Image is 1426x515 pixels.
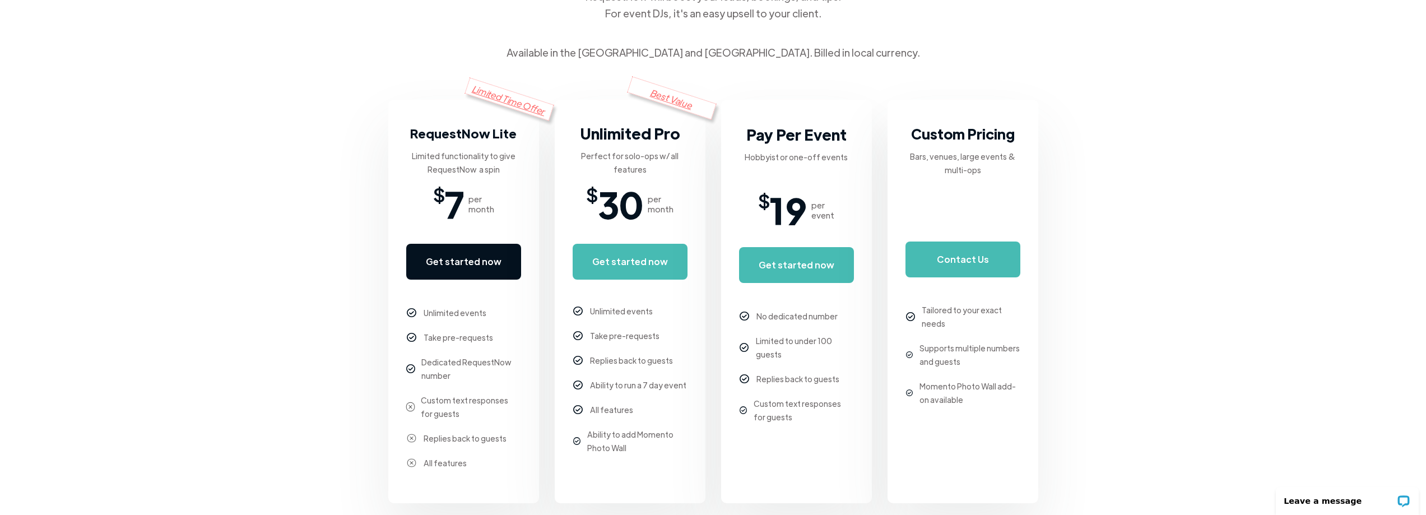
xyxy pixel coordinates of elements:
[911,124,1015,143] strong: Custom Pricing
[587,428,687,454] div: Ability to add Momento Photo Wall
[740,374,749,384] img: checkmark
[410,122,517,145] h3: RequestNow Lite
[433,187,445,201] span: $
[754,397,853,424] div: Custom text responses for guests
[407,308,416,318] img: checkmark
[468,194,494,214] div: per month
[586,187,598,201] span: $
[573,244,688,280] a: Get started now
[406,149,521,176] div: Limited functionality to give RequestNow a spin
[573,307,583,316] img: checkmark
[424,331,493,344] div: Take pre-requests
[573,405,583,415] img: checkmark
[598,187,643,221] span: 30
[758,193,770,207] span: $
[406,364,415,373] img: checkmark
[745,150,848,164] div: Hobbyist or one-off events
[590,329,659,342] div: Take pre-requests
[465,77,554,120] div: Limited Time Offer
[421,393,521,420] div: Custom text responses for guests
[407,333,416,342] img: checkmark
[590,403,633,416] div: All features
[590,378,686,392] div: Ability to run a 7 day event
[919,341,1020,368] div: Supports multiple numbers and guests
[573,149,688,176] div: Perfect for solo-ops w/ all features
[770,193,807,227] span: 19
[627,76,717,119] div: Best Value
[573,331,583,341] img: checkmark
[919,379,1020,406] div: Momento Photo Wall add-on available
[507,44,920,61] div: Available in the [GEOGRAPHIC_DATA] and [GEOGRAPHIC_DATA]. Billed in local currency.
[573,356,583,365] img: checkmark
[407,434,416,443] img: checkmark
[756,372,839,386] div: Replies back to guests
[424,432,507,445] div: Replies back to guests
[740,406,747,414] img: checkmark
[906,312,915,321] img: checkmark
[906,351,913,358] img: checkmark
[905,242,1020,277] a: Contact Us
[746,124,847,144] strong: Pay Per Event
[406,402,415,411] img: checkmark
[905,150,1020,177] div: Bars, venues, large events & multi-ops
[906,389,913,396] img: checkmark
[407,458,416,468] img: checkmark
[590,304,653,318] div: Unlimited events
[421,355,521,382] div: Dedicated RequestNow number
[740,343,749,352] img: checkmark
[740,312,749,321] img: checkmark
[590,354,673,367] div: Replies back to guests
[922,303,1020,330] div: Tailored to your exact needs
[580,122,680,145] h3: Unlimited Pro
[756,334,854,361] div: Limited to under 100 guests
[445,187,464,221] span: 7
[424,456,467,470] div: All features
[648,194,673,214] div: per month
[756,309,838,323] div: No dedicated number
[739,247,854,283] a: Get started now
[1269,480,1426,515] iframe: LiveChat chat widget
[811,200,834,220] div: per event
[406,244,521,280] a: Get started now
[573,437,580,444] img: checkmark
[573,381,583,390] img: checkmark
[424,306,486,319] div: Unlimited events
